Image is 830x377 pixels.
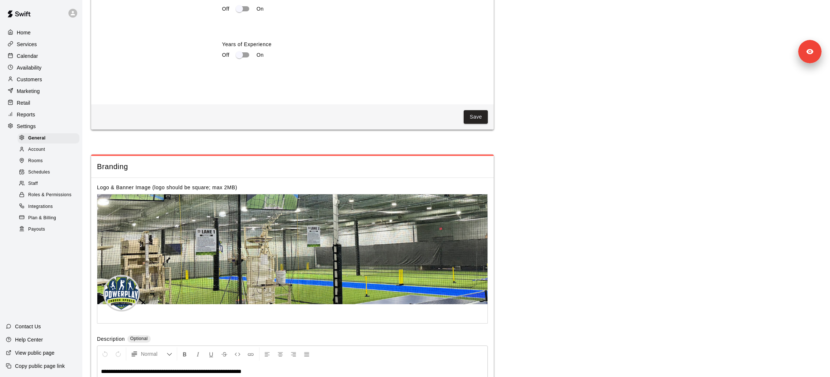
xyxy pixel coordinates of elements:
span: Normal [141,350,167,358]
button: Redo [112,347,124,361]
div: Integrations [18,202,79,212]
a: Roles & Permissions [18,190,82,201]
div: Schedules [18,167,79,178]
p: Off [222,5,229,13]
span: Payouts [28,226,45,233]
a: Schedules [18,167,82,178]
a: Rooms [18,156,82,167]
div: Payouts [18,224,79,235]
p: Marketing [17,87,40,95]
button: Save [464,110,488,124]
p: On [257,5,264,13]
button: Format Strikethrough [218,347,231,361]
a: Staff [18,178,82,190]
p: Availability [17,64,42,71]
button: Left Align [261,347,273,361]
button: Formatting Options [128,347,175,361]
a: Reports [6,109,76,120]
a: Calendar [6,51,76,61]
div: Rooms [18,156,79,166]
a: Marketing [6,86,76,97]
span: Integrations [28,203,53,210]
button: Undo [99,347,111,361]
p: Reports [17,111,35,118]
span: General [28,135,46,142]
a: Customers [6,74,76,85]
button: Center Align [274,347,287,361]
div: Staff [18,179,79,189]
p: Home [17,29,31,36]
button: Insert Code [231,347,244,361]
span: Rooms [28,157,43,165]
button: Justify Align [300,347,313,361]
p: Settings [17,123,36,130]
span: Roles & Permissions [28,191,71,199]
span: Schedules [28,169,50,176]
a: Settings [6,121,76,132]
label: Logo & Banner Image (logo should be square; max 2MB) [97,184,237,190]
button: Format Italics [192,347,204,361]
a: Services [6,39,76,50]
button: Format Underline [205,347,217,361]
p: Help Center [15,336,43,343]
label: Description [97,335,125,344]
button: Right Align [287,347,300,361]
a: Integrations [18,201,82,212]
p: View public page [15,349,55,357]
a: Retail [6,97,76,108]
button: Insert Link [244,347,257,361]
span: Staff [28,180,38,187]
span: Optional [130,336,148,341]
div: Plan & Billing [18,213,79,223]
p: Retail [17,99,30,107]
a: Payouts [18,224,82,235]
p: Copy public page link [15,362,65,370]
a: Account [18,144,82,155]
p: Services [17,41,37,48]
p: Calendar [17,52,38,60]
a: General [18,132,82,144]
label: Years of Experience [222,41,488,48]
span: Branding [97,162,488,172]
span: Plan & Billing [28,214,56,222]
a: Home [6,27,76,38]
div: Account [18,145,79,155]
div: General [18,133,79,143]
div: Roles & Permissions [18,190,79,200]
p: On [257,51,264,59]
a: Plan & Billing [18,212,82,224]
a: Availability [6,62,76,73]
p: Contact Us [15,323,41,330]
span: Account [28,146,45,153]
p: Off [222,51,229,59]
p: Customers [17,76,42,83]
button: Format Bold [179,347,191,361]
